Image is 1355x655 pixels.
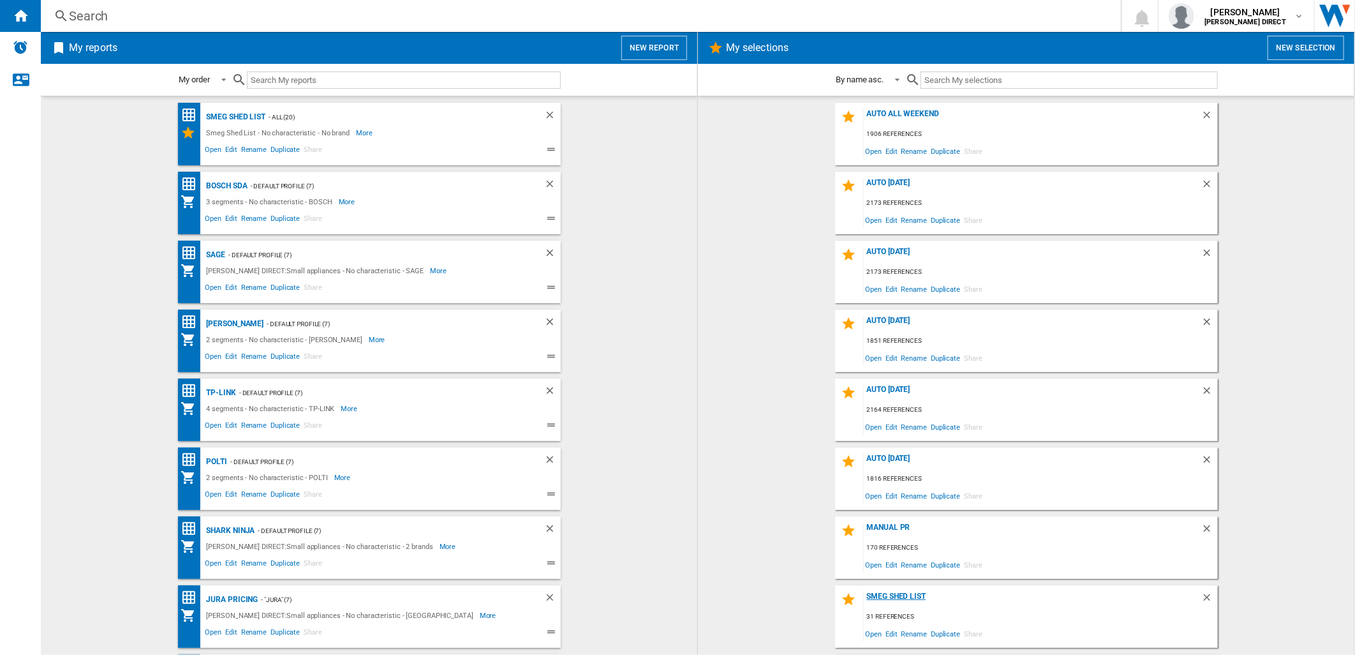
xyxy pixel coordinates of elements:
[181,245,204,261] div: Price Ranking
[900,211,929,229] span: Rename
[900,625,929,642] span: Rename
[864,523,1201,540] div: Manual PR
[864,333,1218,349] div: 1851 references
[302,419,324,435] span: Share
[181,194,204,209] div: My Assortment
[239,557,269,573] span: Rename
[339,194,357,209] span: More
[236,385,519,401] div: - Default profile (7)
[544,178,561,194] div: Delete
[884,211,900,229] span: Edit
[204,178,248,194] div: BOSCH SDA
[239,488,269,504] span: Rename
[223,419,239,435] span: Edit
[181,332,204,347] div: My Assortment
[204,419,224,435] span: Open
[223,626,239,642] span: Edit
[900,556,929,573] span: Rename
[480,608,498,623] span: More
[204,385,236,401] div: TP-LINK
[864,625,884,642] span: Open
[1201,523,1218,540] div: Delete
[204,282,224,297] span: Open
[204,350,224,366] span: Open
[181,263,204,278] div: My Assortment
[864,540,1218,556] div: 170 references
[204,213,224,228] span: Open
[962,418,984,435] span: Share
[621,36,687,60] button: New report
[921,72,1217,89] input: Search My selections
[269,419,302,435] span: Duplicate
[864,142,884,160] span: Open
[929,211,962,229] span: Duplicate
[269,350,302,366] span: Duplicate
[864,316,1201,333] div: AUTO [DATE]
[204,194,339,209] div: 3 segments - No characteristic - BOSCH
[204,125,357,140] div: Smeg Shed List - No characteristic - No brand
[239,213,269,228] span: Rename
[544,523,561,539] div: Delete
[179,75,210,84] div: My order
[227,454,518,470] div: - Default profile (7)
[864,487,884,504] span: Open
[900,142,929,160] span: Rename
[369,332,387,347] span: More
[204,539,440,554] div: [PERSON_NAME] DIRECT:Small appliances - No characteristic - 2 brands
[884,418,900,435] span: Edit
[269,557,302,573] span: Duplicate
[864,126,1218,142] div: 1906 references
[181,383,204,399] div: Price Ranking
[204,316,264,332] div: [PERSON_NAME]
[929,487,962,504] span: Duplicate
[544,454,561,470] div: Delete
[269,144,302,159] span: Duplicate
[962,211,984,229] span: Share
[302,557,324,573] span: Share
[269,488,302,504] span: Duplicate
[1201,454,1218,471] div: Delete
[1201,316,1218,333] div: Delete
[181,521,204,537] div: Price Ranking
[204,557,224,573] span: Open
[884,280,900,297] span: Edit
[962,625,984,642] span: Share
[864,280,884,297] span: Open
[181,125,204,140] div: My Selections
[1201,592,1218,609] div: Delete
[864,556,884,573] span: Open
[962,487,984,504] span: Share
[269,626,302,642] span: Duplicate
[248,178,519,194] div: - Default profile (7)
[223,213,239,228] span: Edit
[181,608,204,623] div: My Assortment
[864,109,1201,126] div: AUTO ALL WEEKEND
[302,144,324,159] span: Share
[239,419,269,435] span: Rename
[356,125,374,140] span: More
[302,488,324,504] span: Share
[864,609,1218,625] div: 31 references
[1201,109,1218,126] div: Delete
[181,590,204,606] div: Price Ranking
[204,109,266,125] div: Smeg Shed List
[900,280,929,297] span: Rename
[544,109,561,125] div: Delete
[239,144,269,159] span: Rename
[962,142,984,160] span: Share
[962,349,984,366] span: Share
[302,350,324,366] span: Share
[302,282,324,297] span: Share
[1201,385,1218,402] div: Delete
[334,470,353,485] span: More
[204,626,224,642] span: Open
[864,247,1201,264] div: AUTO [DATE]
[247,72,561,89] input: Search My reports
[440,539,458,554] span: More
[223,282,239,297] span: Edit
[239,350,269,366] span: Rename
[181,176,204,192] div: Price Ranking
[223,144,239,159] span: Edit
[204,454,228,470] div: Polti
[962,556,984,573] span: Share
